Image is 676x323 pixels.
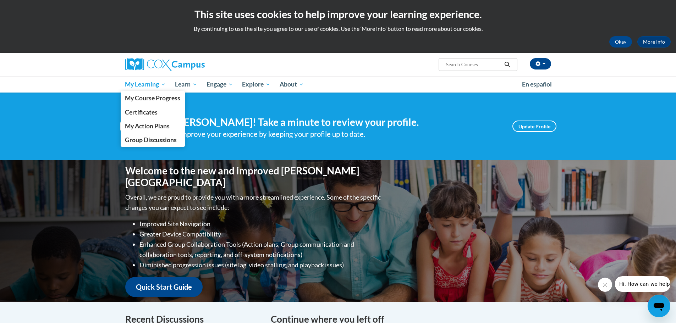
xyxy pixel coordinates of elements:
a: Cox Campus [125,58,260,71]
a: More Info [637,36,671,48]
button: Search [502,60,512,69]
iframe: Message from company [615,276,670,292]
span: My Action Plans [125,122,170,130]
a: Engage [202,76,238,93]
a: Certificates [121,105,185,119]
span: Explore [242,80,270,89]
h1: Welcome to the new and improved [PERSON_NAME][GEOGRAPHIC_DATA] [125,165,383,189]
span: About [280,80,304,89]
iframe: Close message [598,278,612,292]
div: Help improve your experience by keeping your profile up to date. [163,128,502,140]
a: My Course Progress [121,91,185,105]
span: Hi. How can we help? [4,5,57,11]
a: My Learning [121,76,171,93]
h4: Hi [PERSON_NAME]! Take a minute to review your profile. [163,116,502,128]
button: Account Settings [530,58,551,69]
li: Diminished progression issues (site lag, video stalling, and playback issues) [139,260,383,270]
a: Learn [170,76,202,93]
a: Quick Start Guide [125,277,203,297]
iframe: Button to launch messaging window [648,295,670,317]
input: Search Courses [445,60,502,69]
a: My Action Plans [121,119,185,133]
li: Greater Device Compatibility [139,229,383,239]
a: Group Discussions [121,133,185,147]
a: Explore [237,76,275,93]
img: Profile Image [120,110,152,142]
button: Okay [609,36,632,48]
span: Group Discussions [125,136,177,144]
span: Certificates [125,108,158,116]
p: Overall, we are proud to provide you with a more streamlined experience. Some of the specific cha... [125,192,383,213]
span: Engage [207,80,233,89]
li: Improved Site Navigation [139,219,383,229]
img: Cox Campus [125,58,205,71]
span: My Course Progress [125,94,180,102]
span: Learn [175,80,197,89]
a: About [275,76,308,93]
p: By continuing to use the site you agree to our use of cookies. Use the ‘More info’ button to read... [5,25,671,33]
a: En español [517,77,556,92]
h2: This site uses cookies to help improve your learning experience. [5,7,671,21]
div: Main menu [115,76,562,93]
li: Enhanced Group Collaboration Tools (Action plans, Group communication and collaboration tools, re... [139,239,383,260]
a: Update Profile [512,121,556,132]
span: My Learning [125,80,166,89]
span: En español [522,80,552,88]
